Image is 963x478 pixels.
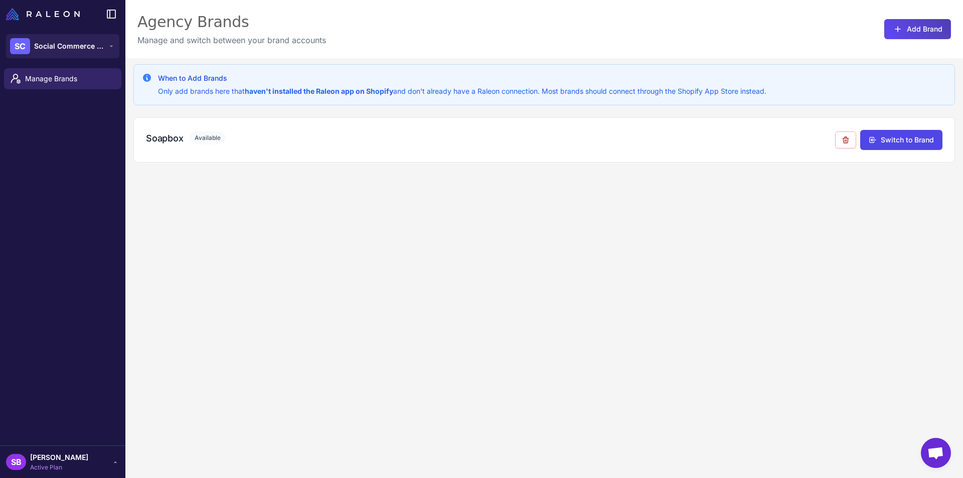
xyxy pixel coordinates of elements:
a: Raleon Logo [6,8,84,20]
div: Open chat [921,438,951,468]
h3: Soapbox [146,131,184,145]
a: Manage Brands [4,68,121,89]
div: SB [6,454,26,470]
span: Social Commerce Club [34,41,104,52]
span: Manage Brands [25,73,113,84]
button: Remove from agency [835,131,856,148]
button: Add Brand [884,19,951,39]
span: Available [190,131,226,144]
p: Only add brands here that and don't already have a Raleon connection. Most brands should connect ... [158,86,766,97]
div: Agency Brands [137,12,326,32]
img: Raleon Logo [6,8,80,20]
p: Manage and switch between your brand accounts [137,34,326,46]
span: [PERSON_NAME] [30,452,88,463]
strong: haven't installed the Raleon app on Shopify [245,87,393,95]
div: SC [10,38,30,54]
h3: When to Add Brands [158,73,766,84]
button: SCSocial Commerce Club [6,34,119,58]
button: Switch to Brand [860,130,942,150]
span: Active Plan [30,463,88,472]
